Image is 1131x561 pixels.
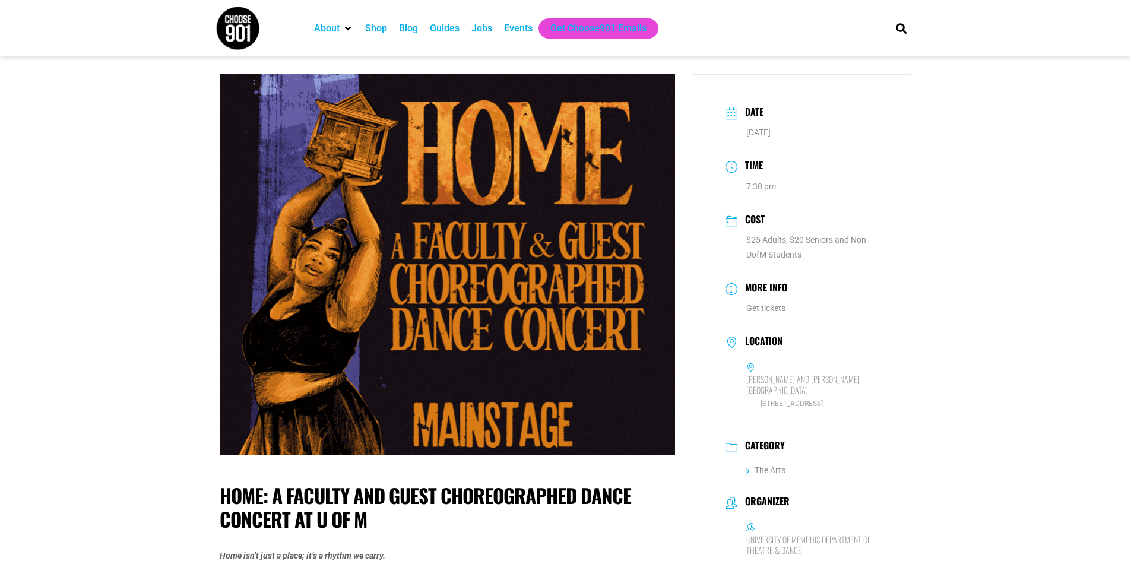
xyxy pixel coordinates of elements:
[739,440,785,454] h3: Category
[746,303,785,313] a: Get tickets
[550,21,647,36] a: Get Choose901 Emails
[471,21,492,36] a: Jobs
[726,233,879,262] dd: $25 Adults, $20 Seniors and Non-UofM Students
[739,158,763,175] h3: Time
[308,18,359,39] div: About
[739,104,763,122] h3: Date
[314,21,340,36] a: About
[739,212,765,229] h3: Cost
[739,335,782,350] h3: Location
[746,182,776,191] abbr: 7:30 pm
[308,18,876,39] nav: Main nav
[430,21,460,36] a: Guides
[220,551,385,560] strong: Home isn’t just a place; it’s a rhythm we carry.
[891,18,911,38] div: Search
[746,398,879,410] span: [STREET_ADDRESS]
[746,374,879,395] h6: [PERSON_NAME] and [PERSON_NAME][GEOGRAPHIC_DATA]
[746,465,785,475] a: The Arts
[220,484,675,531] h1: Home: A Faculty and Guest Choreographed Dance Concert at U of M
[739,280,787,297] h3: More Info
[746,128,771,137] span: [DATE]
[504,21,533,36] a: Events
[399,21,418,36] a: Blog
[365,21,387,36] a: Shop
[739,496,790,510] h3: Organizer
[746,534,879,556] h6: University of Memphis Department of Theatre & Dance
